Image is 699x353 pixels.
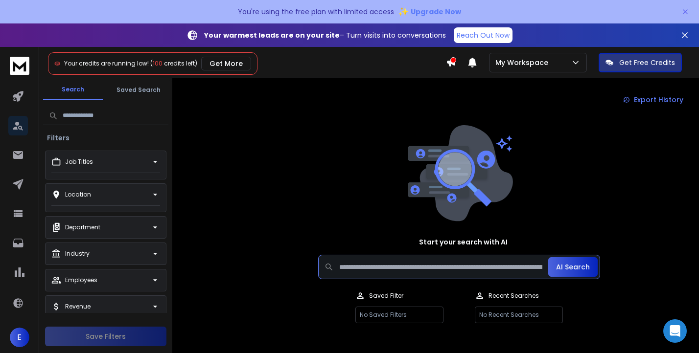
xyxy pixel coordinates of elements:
[201,57,251,70] button: Get More
[43,133,73,143] h3: Filters
[411,7,461,17] span: Upgrade Now
[489,292,539,300] p: Recent Searches
[10,328,29,347] button: E
[457,30,510,40] p: Reach Out Now
[599,53,682,72] button: Get Free Credits
[65,303,91,310] p: Revenue
[369,292,403,300] p: Saved Filter
[398,5,409,19] span: ✨
[109,80,168,100] button: Saved Search
[615,90,691,110] a: Export History
[65,250,90,258] p: Industry
[419,237,508,247] h1: Start your search with AI
[150,59,197,67] span: ( credits left)
[204,30,340,40] strong: Your warmest leads are on your site
[663,319,687,343] div: Open Intercom Messenger
[64,59,149,67] span: Your credits are running low!
[454,27,513,43] a: Reach Out Now
[153,59,163,67] span: 100
[475,307,563,323] p: No Recent Searches
[405,125,513,221] img: image
[238,7,394,17] p: You're using the free plan with limited access
[65,191,91,199] p: Location
[495,58,552,67] p: My Workspace
[65,276,97,284] p: Employees
[43,80,103,100] button: Search
[10,57,29,75] img: logo
[398,2,461,22] button: ✨Upgrade Now
[619,58,675,67] p: Get Free Credits
[65,158,93,166] p: Job Titles
[548,257,598,277] button: AI Search
[204,30,446,40] p: – Turn visits into conversations
[65,223,100,231] p: Department
[355,307,443,323] p: No Saved Filters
